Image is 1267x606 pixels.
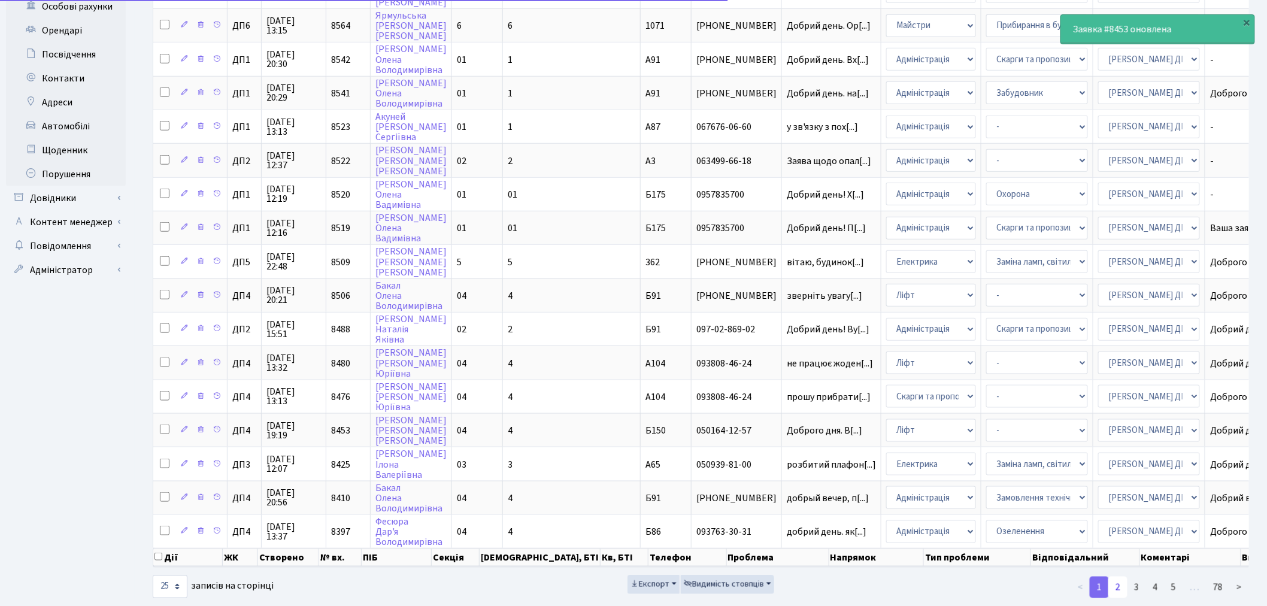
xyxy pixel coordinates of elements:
[331,53,350,66] span: 8542
[266,16,321,35] span: [DATE] 13:15
[331,424,350,437] span: 8453
[645,424,666,437] span: Б150
[727,549,829,566] th: Проблема
[508,188,517,201] span: 01
[696,527,777,537] span: 093763-30-31
[787,188,864,201] span: Добрий день! Х[...]
[223,549,258,566] th: ЖК
[457,188,466,201] span: 01
[457,424,466,437] span: 04
[266,151,321,170] span: [DATE] 12:37
[645,390,665,404] span: А104
[232,359,256,368] span: ДП4
[696,291,777,301] span: [PHONE_NUMBER]
[696,426,777,435] span: 050164-12-57
[696,55,777,65] span: [PHONE_NUMBER]
[924,549,1031,566] th: Тип проблеми
[266,117,321,137] span: [DATE] 13:13
[696,359,777,368] span: 093808-46-24
[331,525,350,538] span: 8397
[787,357,873,370] span: не працює жоден[...]
[232,89,256,98] span: ДП1
[232,291,256,301] span: ДП4
[645,188,666,201] span: Б175
[787,424,862,437] span: Доброго дня. В[...]
[645,323,661,336] span: Б91
[696,257,777,267] span: [PHONE_NUMBER]
[331,222,350,235] span: 8519
[480,549,601,566] th: [DEMOGRAPHIC_DATA], БТІ
[266,488,321,507] span: [DATE] 20:56
[829,549,924,566] th: Напрямок
[375,246,447,279] a: [PERSON_NAME][PERSON_NAME][PERSON_NAME]
[508,525,513,538] span: 4
[1164,577,1183,598] a: 5
[375,515,442,549] a: ФесюраДар'яВолодимирівна
[6,66,126,90] a: Контакти
[508,458,513,471] span: 3
[787,256,864,269] span: вітаю, будинок[...]
[457,525,466,538] span: 04
[153,549,223,566] th: Дії
[457,222,466,235] span: 01
[232,392,256,402] span: ДП4
[232,493,256,503] span: ДП4
[266,286,321,305] span: [DATE] 20:21
[6,114,126,138] a: Автомобілі
[6,43,126,66] a: Посвідчення
[457,256,462,269] span: 5
[1090,577,1109,598] a: 1
[1031,549,1139,566] th: Відповідальний
[375,144,447,178] a: [PERSON_NAME][PERSON_NAME][PERSON_NAME]
[266,353,321,372] span: [DATE] 13:32
[331,323,350,336] span: 8488
[508,154,513,168] span: 2
[684,578,764,590] span: Видимість стовпців
[787,323,869,336] span: Добрий день! Ву[...]
[645,458,660,471] span: А65
[645,357,665,370] span: А104
[232,190,256,199] span: ДП1
[1145,577,1165,598] a: 4
[508,222,517,235] span: 01
[6,90,126,114] a: Адреси
[266,387,321,406] span: [DATE] 13:13
[645,19,665,32] span: 1071
[375,448,447,481] a: [PERSON_NAME]ІлонаВалеріївна
[787,492,869,505] span: добрый вечер, п[...]
[375,43,447,77] a: [PERSON_NAME]ОленаВолодимирівна
[331,357,350,370] span: 8480
[232,527,256,537] span: ДП4
[696,223,777,233] span: 0957835700
[6,19,126,43] a: Орендарі
[331,458,350,471] span: 8425
[266,454,321,474] span: [DATE] 12:07
[232,21,256,31] span: ДП6
[645,492,661,505] span: Б91
[508,323,513,336] span: 2
[331,188,350,201] span: 8520
[457,120,466,134] span: 01
[232,223,256,233] span: ДП1
[331,19,350,32] span: 8564
[508,19,513,32] span: 6
[331,390,350,404] span: 8476
[696,190,777,199] span: 0957835700
[508,390,513,404] span: 4
[266,320,321,339] span: [DATE] 15:51
[1108,577,1127,598] a: 2
[319,549,362,566] th: № вх.
[457,390,466,404] span: 04
[266,50,321,69] span: [DATE] 20:30
[508,120,513,134] span: 1
[266,252,321,271] span: [DATE] 22:48
[375,110,447,144] a: Акуней[PERSON_NAME]Сергіївна
[787,87,869,100] span: Добрий день. на[...]
[266,421,321,440] span: [DATE] 19:19
[375,380,447,414] a: [PERSON_NAME][PERSON_NAME]Юріївна
[232,257,256,267] span: ДП5
[258,549,320,566] th: Створено
[1206,577,1230,598] a: 78
[645,120,660,134] span: А87
[6,138,126,162] a: Щоденник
